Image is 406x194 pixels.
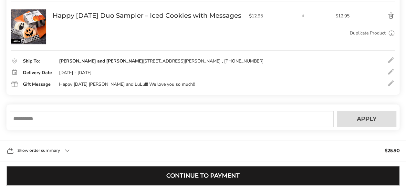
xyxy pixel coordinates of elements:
[59,58,143,64] strong: [PERSON_NAME] and [PERSON_NAME]
[23,71,53,75] div: Delivery Date
[17,149,60,152] span: Show order summary
[385,148,400,153] span: $25.90
[350,30,386,37] a: Duplicate Product
[11,9,46,15] a: Happy Halloween Duo Sampler – Iced Cookies with Messages
[6,166,400,185] button: Continue to Payment
[53,11,241,20] a: Happy [DATE] Duo Sampler – Iced Cookies with Messages
[23,59,53,63] div: Ship To:
[59,58,264,64] div: [STREET_ADDRESS][PERSON_NAME] , [PHONE_NUMBER]
[59,82,195,87] div: Happy [DATE] [PERSON_NAME] and LuLu!!! We love you so much!!
[297,9,310,22] input: Quantity input
[59,70,91,76] div: [DATE] - [DATE]
[337,111,396,127] button: Apply
[362,12,395,20] button: Delete product
[336,13,362,19] span: $12.95
[11,9,46,44] img: Happy Halloween Duo Sampler – Iced Cookies with Messages
[23,82,53,87] div: Gift Message
[249,13,294,19] span: $12.95
[357,116,377,122] span: Apply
